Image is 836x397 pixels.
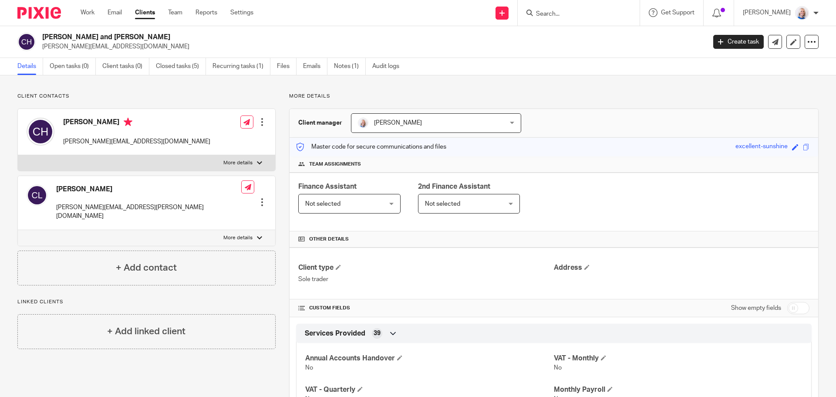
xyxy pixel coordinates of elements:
[63,118,210,129] h4: [PERSON_NAME]
[17,33,36,51] img: svg%3E
[56,203,241,221] p: [PERSON_NAME][EMAIL_ADDRESS][PERSON_NAME][DOMAIN_NAME]
[17,58,43,75] a: Details
[223,234,253,241] p: More details
[116,261,177,275] h4: + Add contact
[309,236,349,243] span: Other details
[212,58,270,75] a: Recurring tasks (1)
[554,385,802,394] h4: Monthly Payroll
[661,10,694,16] span: Get Support
[17,7,61,19] img: Pixie
[156,58,206,75] a: Closed tasks (5)
[102,58,149,75] a: Client tasks (0)
[358,118,368,128] img: Low%20Res%20-%20Your%20Support%20Team%20-5.jpg
[554,263,809,272] h4: Address
[303,58,327,75] a: Emails
[713,35,764,49] a: Create task
[554,354,802,363] h4: VAT - Monthly
[305,329,365,338] span: Services Provided
[305,354,554,363] h4: Annual Accounts Handover
[63,137,210,146] p: [PERSON_NAME][EMAIL_ADDRESS][DOMAIN_NAME]
[296,143,446,151] p: Master code for secure communications and files
[135,8,155,17] a: Clients
[17,299,276,305] p: Linked clients
[535,10,614,18] input: Search
[42,33,569,42] h2: [PERSON_NAME] and [PERSON_NAME]
[735,142,788,152] div: excellent-sunshine
[289,93,819,100] p: More details
[795,6,809,20] img: Low%20Res%20-%20Your%20Support%20Team%20-5.jpg
[124,118,132,126] i: Primary
[277,58,297,75] a: Files
[298,275,554,284] p: Sole trader
[17,93,276,100] p: Client contacts
[305,385,554,394] h4: VAT - Quarterly
[298,305,554,312] h4: CUSTOM FIELDS
[334,58,366,75] a: Notes (1)
[42,42,700,51] p: [PERSON_NAME][EMAIL_ADDRESS][DOMAIN_NAME]
[743,8,791,17] p: [PERSON_NAME]
[81,8,94,17] a: Work
[731,304,781,312] label: Show empty fields
[372,58,406,75] a: Audit logs
[298,183,357,190] span: Finance Assistant
[223,159,253,166] p: More details
[374,329,381,338] span: 39
[418,183,490,190] span: 2nd Finance Assistant
[425,201,460,207] span: Not selected
[230,8,253,17] a: Settings
[27,118,54,146] img: svg%3E
[107,325,185,338] h4: + Add linked client
[56,185,241,194] h4: [PERSON_NAME]
[305,201,340,207] span: Not selected
[309,161,361,168] span: Team assignments
[168,8,182,17] a: Team
[298,263,554,272] h4: Client type
[196,8,217,17] a: Reports
[554,365,562,371] span: No
[27,185,47,206] img: svg%3E
[108,8,122,17] a: Email
[305,365,313,371] span: No
[298,119,342,127] h3: Client manager
[50,58,96,75] a: Open tasks (0)
[374,120,422,126] span: [PERSON_NAME]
